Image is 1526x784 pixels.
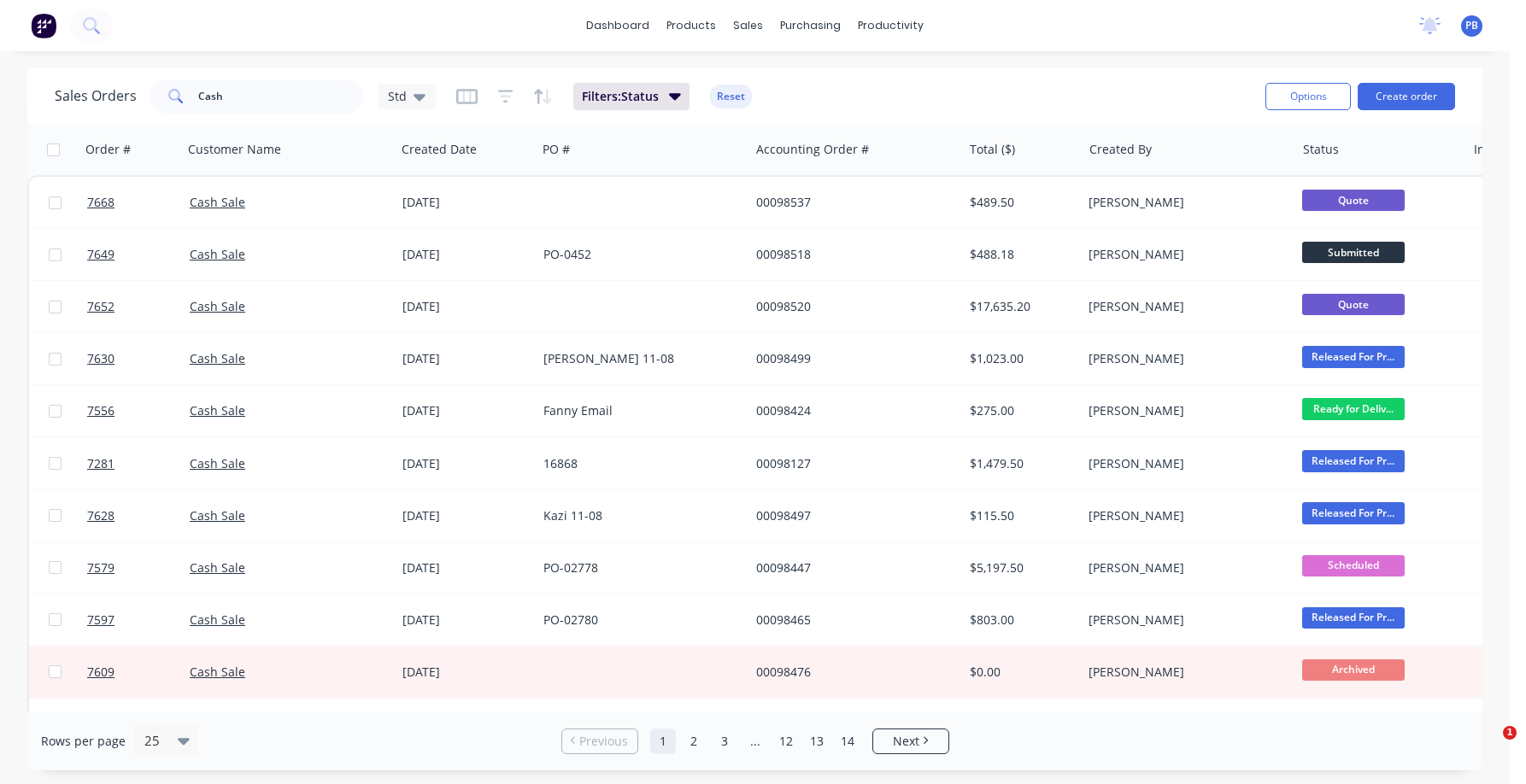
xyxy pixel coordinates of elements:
[1265,83,1351,110] button: Options
[543,141,570,158] div: PO #
[87,647,190,698] a: 7609
[543,402,733,419] div: Fanny Email
[681,728,707,754] a: Page 2
[190,455,245,471] a: Cash Sale
[1302,190,1405,211] span: Quote
[555,728,956,754] ul: Pagination
[402,402,530,419] div: [DATE]
[970,246,1070,263] div: $488.18
[970,455,1070,472] div: $1,479.50
[190,611,245,628] a: Cash Sale
[87,438,190,489] a: 7281
[543,455,733,472] div: 16868
[970,402,1070,419] div: $275.00
[402,611,530,629] div: [DATE]
[87,246,114,263] span: 7649
[1302,398,1405,419] span: Ready for Deliv...
[402,455,530,472] div: [DATE]
[970,194,1070,211] div: $489.50
[756,298,946,315] div: 00098520
[402,350,530,367] div: [DATE]
[1302,242,1405,263] span: Submitted
[1503,726,1517,740] span: 1
[756,402,946,419] div: 00098424
[849,13,932,38] div: productivity
[658,13,725,38] div: products
[31,13,56,38] img: Factory
[402,141,477,158] div: Created Date
[835,728,860,754] a: Page 14
[970,298,1070,315] div: $17,635.20
[87,699,190,750] a: 7479
[543,559,733,576] div: PO-02778
[1089,664,1278,681] div: [PERSON_NAME]
[402,194,530,211] div: [DATE]
[188,141,281,158] div: Customer Name
[970,350,1070,367] div: $1,023.00
[1302,346,1405,367] span: Released For Pr...
[1089,350,1278,367] div: [PERSON_NAME]
[41,733,126,750] span: Rows per page
[87,333,190,384] a: 7630
[87,194,114,211] span: 7668
[756,611,946,629] div: 00098465
[756,455,946,472] div: 00098127
[1089,141,1152,158] div: Created By
[804,728,830,754] a: Page 13
[562,733,637,750] a: Previous page
[1089,402,1278,419] div: [PERSON_NAME]
[710,85,752,108] button: Reset
[1089,194,1278,211] div: [PERSON_NAME]
[1302,450,1405,471] span: Released For Pr...
[970,507,1070,524] div: $115.50
[190,507,245,524] a: Cash Sale
[543,507,733,524] div: Kazi 11-08
[579,733,628,750] span: Previous
[1089,298,1278,315] div: [PERSON_NAME]
[1302,294,1405,315] span: Quote
[1302,607,1405,629] span: Released For Pr...
[970,141,1015,158] div: Total ($)
[543,246,733,263] div: PO-0452
[87,611,114,629] span: 7597
[1089,246,1278,263] div: [PERSON_NAME]
[402,507,530,524] div: [DATE]
[756,559,946,576] div: 00098447
[402,298,530,315] div: [DATE]
[85,141,131,158] div: Order #
[756,246,946,263] div: 00098518
[190,246,245,262] a: Cash Sale
[1089,455,1278,472] div: [PERSON_NAME]
[87,542,190,594] a: 7579
[190,402,245,418] a: Cash Sale
[543,350,733,367] div: [PERSON_NAME] 11-08
[893,733,919,750] span: Next
[772,13,849,38] div: purchasing
[190,350,245,366] a: Cash Sale
[190,194,245,210] a: Cash Sale
[970,559,1070,576] div: $5,197.50
[873,733,948,750] a: Next page
[1358,83,1455,110] button: Create order
[756,194,946,211] div: 00098537
[1303,141,1339,158] div: Status
[543,611,733,629] div: PO-02780
[756,141,869,158] div: Accounting Order #
[87,402,114,419] span: 7556
[1089,507,1278,524] div: [PERSON_NAME]
[87,507,114,524] span: 7628
[388,87,407,105] span: Std
[773,728,799,754] a: Page 12
[190,559,245,576] a: Cash Sale
[578,13,658,38] a: dashboard
[190,298,245,314] a: Cash Sale
[402,559,530,576] div: [DATE]
[87,177,190,228] a: 7668
[573,83,690,110] button: Filters:Status
[970,664,1070,681] div: $0.00
[1302,555,1405,576] span: Scheduled
[402,246,530,263] div: [DATE]
[198,79,365,114] input: Search...
[756,664,946,681] div: 00098476
[1302,502,1405,524] span: Released For Pr...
